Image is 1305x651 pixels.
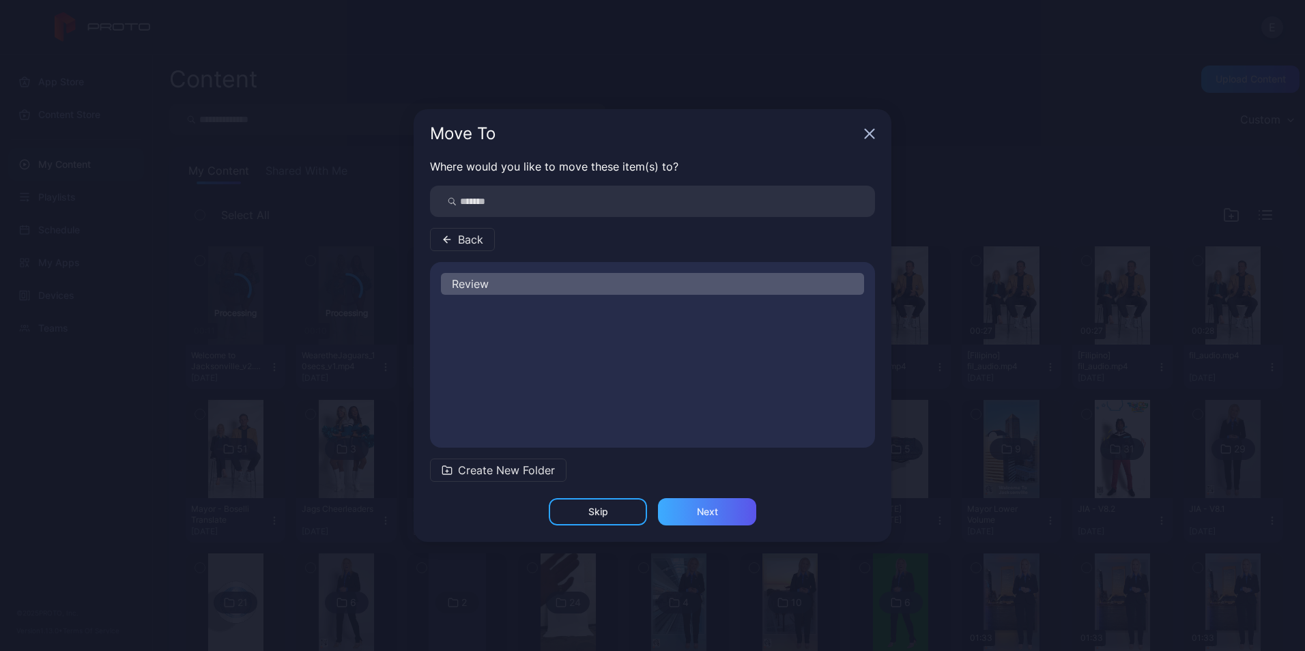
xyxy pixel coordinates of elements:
button: Back [430,228,495,251]
span: Review [452,276,489,292]
div: Next [697,506,718,517]
button: Create New Folder [430,459,567,482]
p: Where would you like to move these item(s) to? [430,158,875,175]
button: Next [658,498,756,525]
span: Create New Folder [458,462,555,478]
button: Skip [549,498,647,525]
span: Back [458,231,483,248]
div: Skip [588,506,608,517]
div: Move To [430,126,859,142]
